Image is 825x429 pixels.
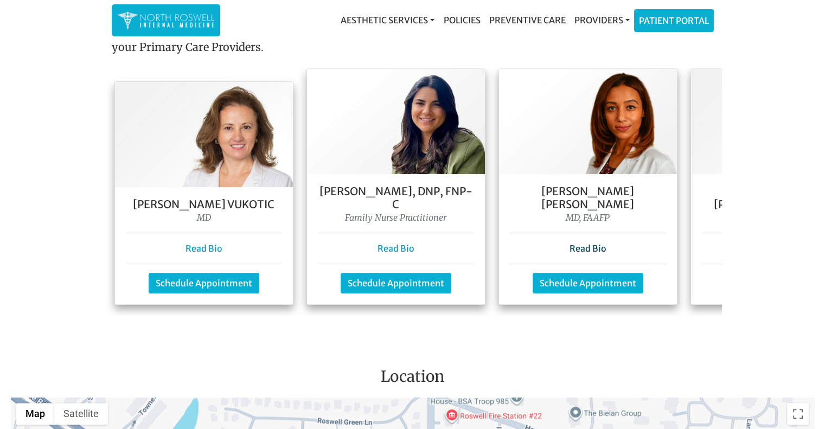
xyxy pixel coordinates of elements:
h3: Location [8,368,817,390]
i: MD, FAAFP [566,212,610,223]
a: Read Bio [570,243,606,254]
a: Patient Portal [635,10,713,31]
button: Toggle fullscreen view [787,403,809,425]
strong: your Primary Care Providers [112,40,261,54]
a: Schedule Appointment [341,273,451,293]
a: Read Bio [378,243,414,254]
a: Read Bio [186,243,222,254]
a: Schedule Appointment [149,273,259,293]
h5: [PERSON_NAME] [PERSON_NAME] [510,185,666,211]
button: Show street map [16,403,54,425]
h5: [PERSON_NAME] Vukotic [126,198,282,211]
a: Policies [439,9,484,31]
a: Preventive Care [484,9,570,31]
button: Show satellite imagery [54,403,108,425]
h5: [PERSON_NAME], DNP, FNP- C [318,185,474,211]
img: Dr. Farah Mubarak Ali MD, FAAFP [499,69,677,174]
i: MD [197,212,211,223]
img: Dr. Goga Vukotis [115,82,293,187]
a: Providers [570,9,634,31]
i: Family Nurse Practitioner [345,212,446,223]
a: Schedule Appointment [533,273,643,293]
a: Aesthetic Services [336,9,439,31]
img: North Roswell Internal Medicine [117,10,215,31]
